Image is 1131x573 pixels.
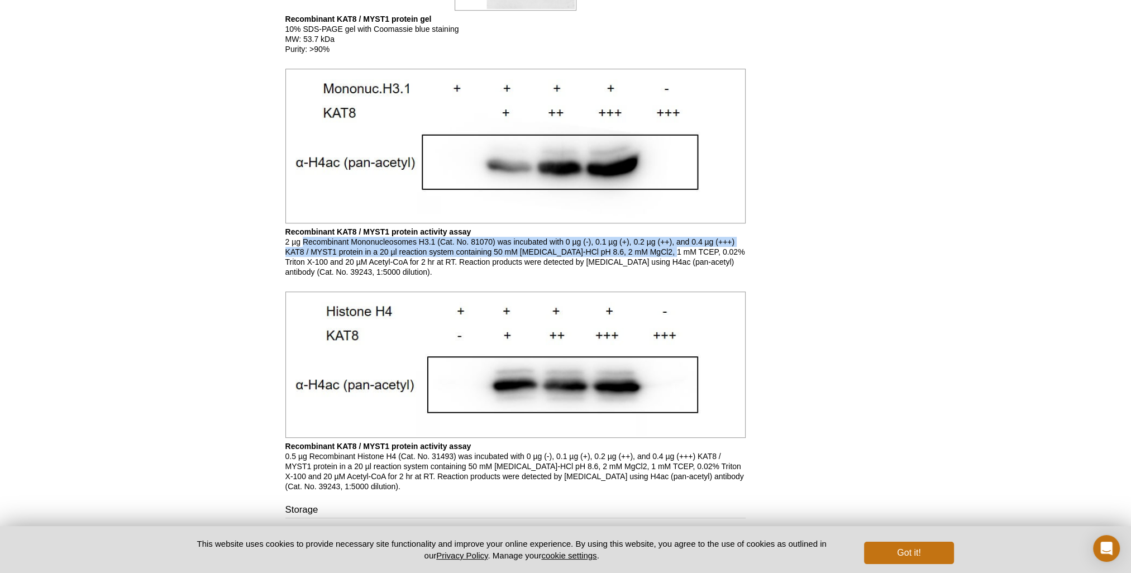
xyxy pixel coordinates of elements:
h3: Storage [285,503,746,519]
p: This website uses cookies to provide necessary site functionality and improve your online experie... [178,538,846,561]
div: Open Intercom Messenger [1093,535,1120,562]
a: Privacy Policy [436,551,488,560]
button: cookie settings [541,551,596,560]
p: 2 µg Recombinant Mononucleosomes H3.1 (Cat. No. 81070) was incubated with 0 µg (-), 0.1 µg (+), 0... [285,227,746,277]
img: Recombinant KAT8 / MYST1 protein activity assay [285,292,746,438]
button: Got it! [864,542,953,564]
p: 0.5 µg Recombinant Histone H4 (Cat. No. 31493) was incubated with 0 µg (-), 0.1 µg (+), 0.2 µg (+... [285,441,746,491]
p: 10% SDS-PAGE gel with Coomassie blue staining MW: 53.7 kDa Purity: >90% [285,14,746,54]
b: Recombinant KAT8 / MYST1 protein activity assay [285,442,471,451]
b: Recombinant KAT8 / MYST1 protein gel [285,15,432,23]
b: Recombinant KAT8 / MYST1 protein activity assay [285,227,471,236]
img: Recombinant KAT8 / MYST1 protein activity assay [285,69,746,223]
